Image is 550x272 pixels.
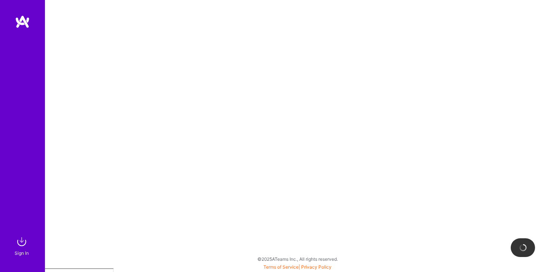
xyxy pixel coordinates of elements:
[16,234,29,257] a: sign inSign In
[518,242,528,253] img: loading
[301,264,331,270] a: Privacy Policy
[15,249,29,257] div: Sign In
[14,234,29,249] img: sign in
[263,264,299,270] a: Terms of Service
[263,264,331,270] span: |
[15,15,30,28] img: logo
[45,250,550,268] div: © 2025 ATeams Inc., All rights reserved.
